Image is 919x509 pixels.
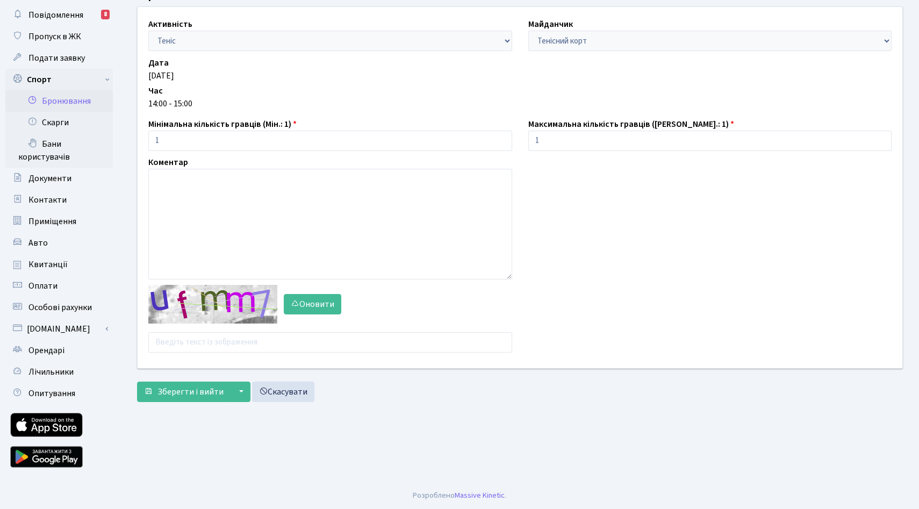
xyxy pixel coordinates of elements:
a: Бани користувачів [5,133,113,168]
a: Квитанції [5,254,113,275]
a: Документи [5,168,113,189]
a: Скасувати [252,382,314,402]
span: Лічильники [28,366,74,378]
label: Дата [148,56,169,69]
a: Контакти [5,189,113,211]
a: Подати заявку [5,47,113,69]
label: Майданчик [528,18,573,31]
label: Мінімальна кількість гравців (Мін.: 1) [148,118,297,131]
a: Повідомлення8 [5,4,113,26]
a: Опитування [5,383,113,404]
a: Лічильники [5,361,113,383]
span: Зберегти і вийти [157,386,224,398]
label: Активність [148,18,192,31]
span: Повідомлення [28,9,83,21]
div: [DATE] [148,69,892,82]
span: Особові рахунки [28,302,92,313]
a: Спорт [5,69,113,90]
span: Квитанції [28,259,68,270]
a: Бронювання [5,90,113,112]
a: Авто [5,232,113,254]
a: Massive Kinetic [455,490,505,501]
label: Час [148,84,163,97]
span: Контакти [28,194,67,206]
span: Пропуск в ЖК [28,31,81,42]
img: default [148,285,277,324]
input: Введіть текст із зображення [148,332,512,353]
a: Пропуск в ЖК [5,26,113,47]
span: Авто [28,237,48,249]
span: Документи [28,173,71,184]
a: [DOMAIN_NAME] [5,318,113,340]
span: Оплати [28,280,58,292]
button: Зберегти і вийти [137,382,231,402]
span: Опитування [28,388,75,399]
a: Приміщення [5,211,113,232]
div: 8 [101,10,110,19]
span: Приміщення [28,216,76,227]
a: Оплати [5,275,113,297]
a: Скарги [5,112,113,133]
a: Орендарі [5,340,113,361]
button: Оновити [284,294,341,314]
span: Подати заявку [28,52,85,64]
a: Особові рахунки [5,297,113,318]
div: 14:00 - 15:00 [148,97,892,110]
span: Орендарі [28,345,64,356]
label: Коментар [148,156,188,169]
div: Розроблено . [413,490,506,501]
label: Максимальна кількість гравців ([PERSON_NAME].: 1) [528,118,734,131]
